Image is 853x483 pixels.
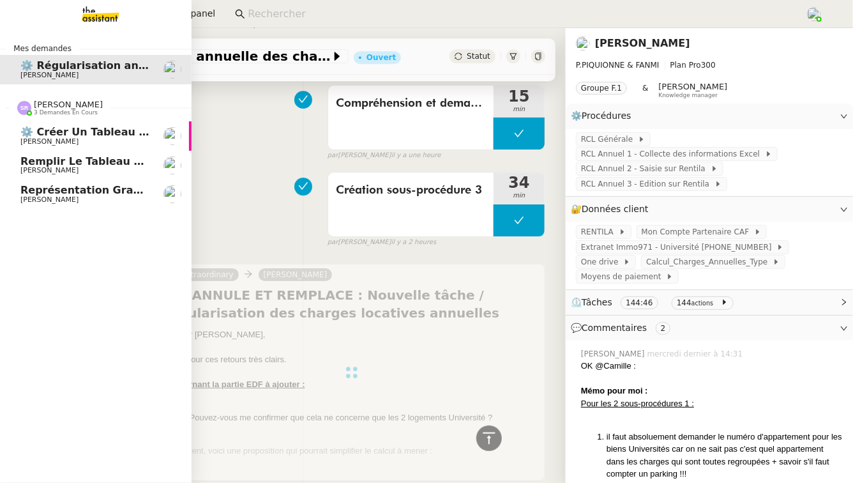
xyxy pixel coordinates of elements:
span: 💬 [571,323,676,333]
span: & [642,82,648,98]
span: ⚙️ Régularisation annuelle des charges locatives [66,50,331,63]
div: ⏲️Tâches 144:46 144actions [566,290,853,315]
div: ⚙️Procédures [566,103,853,128]
span: [PERSON_NAME] [659,82,728,91]
a: [PERSON_NAME] [595,37,690,49]
img: users%2FcRgg4TJXLQWrBH1iwK9wYfCha1e2%2Favatar%2Fc9d2fa25-7b78-4dd4-b0f3-ccfa08be62e5 [163,61,181,79]
span: Plan Pro [670,61,701,70]
span: 3 demandes en cours [34,109,98,116]
span: min [494,104,545,115]
span: par [328,237,338,248]
span: Knowledge manager [659,92,718,99]
img: svg [17,101,31,115]
span: ⚙️ Créer un tableau de bord mensuel [20,126,237,138]
app-user-label: Knowledge manager [659,82,728,98]
span: RCL Générale [581,133,638,146]
span: ⚙️ [571,109,637,123]
span: RCL Annuel 3 - Edition sur Rentila [581,178,714,190]
span: 34 [494,175,545,190]
span: P.PIQUIONNE & FANMI [576,61,660,70]
span: ⏲️ [571,297,739,307]
span: Calcul_Charges_Annuelles_Type [646,256,773,268]
img: users%2FcRgg4TJXLQWrBH1iwK9wYfCha1e2%2Favatar%2Fc9d2fa25-7b78-4dd4-b0f3-ccfa08be62e5 [576,36,590,50]
small: actions [691,300,714,307]
span: Représentation graphique sur Canva [20,184,235,196]
span: Moyens de paiement [581,270,666,283]
span: Extranet Immo971 - Université [PHONE_NUMBER] [581,241,776,254]
img: users%2F6gb6idyi0tfvKNN6zQQM24j9Qto2%2Favatar%2F4d99454d-80b1-4afc-9875-96eb8ae1710f [163,157,181,174]
img: users%2F6gb6idyi0tfvKNN6zQQM24j9Qto2%2Favatar%2F4d99454d-80b1-4afc-9875-96eb8ae1710f [163,127,181,145]
span: Commentaires [582,323,647,333]
div: 💬Commentaires 2 [566,316,853,341]
span: [PERSON_NAME] [20,195,79,204]
span: [PERSON_NAME] [581,348,647,360]
span: [PERSON_NAME] [34,100,103,109]
span: 🔐 [571,202,654,217]
span: Données client [582,204,649,214]
img: users%2FPPrFYTsEAUgQy5cK5MCpqKbOX8K2%2Favatar%2FCapture%20d%E2%80%99e%CC%81cran%202023-06-05%20a%... [807,7,821,21]
span: [PERSON_NAME] [20,71,79,79]
span: 15 [494,89,545,104]
span: Remplir le tableau pour septembre en se reconnectant aux 6 plateformes [20,155,455,167]
span: Procédures [582,111,631,121]
div: OK @Camille : [581,360,843,372]
img: users%2F6gb6idyi0tfvKNN6zQQM24j9Qto2%2Favatar%2F4d99454d-80b1-4afc-9875-96eb8ae1710f [163,185,181,203]
u: Pour les 2 sous-procédures 1 : [581,399,694,408]
span: RCL Annuel 2 - Saisie sur Rentila [581,162,711,175]
span: Tâches [582,297,612,307]
span: il y a 2 heures [391,237,437,248]
strong: Mémo pour moi : [581,386,648,395]
span: mercredi dernier à 14:31 [647,348,746,360]
span: il y a une heure [391,150,441,161]
nz-tag: 2 [656,322,671,335]
small: [PERSON_NAME] [328,150,441,161]
span: Création sous-procédure 3 [336,181,486,200]
small: [PERSON_NAME] [328,237,436,248]
div: Ouvert [366,54,396,61]
nz-tag: Groupe F.1 [576,82,627,95]
span: RENTILA [581,226,619,238]
span: [PERSON_NAME] [20,166,79,174]
div: 🔐Données client [566,197,853,222]
span: Mes demandes [6,42,79,55]
span: Statut [467,52,490,61]
span: par [328,150,338,161]
span: One drive [581,256,623,268]
span: Mon Compte Partenaire CAF [642,226,754,238]
span: min [494,190,545,201]
span: RCL Annuel 1 - Collecte des informations Excel [581,148,765,160]
span: ⚙️ Régularisation annuelle des charges locatives [20,59,302,72]
span: 300 [701,61,716,70]
nz-tag: 144:46 [621,296,658,309]
li: il faut absoluement demander le numéro d'appartement pour les biens Universités car on ne sait pa... [607,431,843,480]
input: Rechercher [248,6,792,23]
span: Compréhension et demandes d'informations - Electricité [336,94,486,113]
span: 144 [677,298,691,307]
span: [PERSON_NAME] [20,137,79,146]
